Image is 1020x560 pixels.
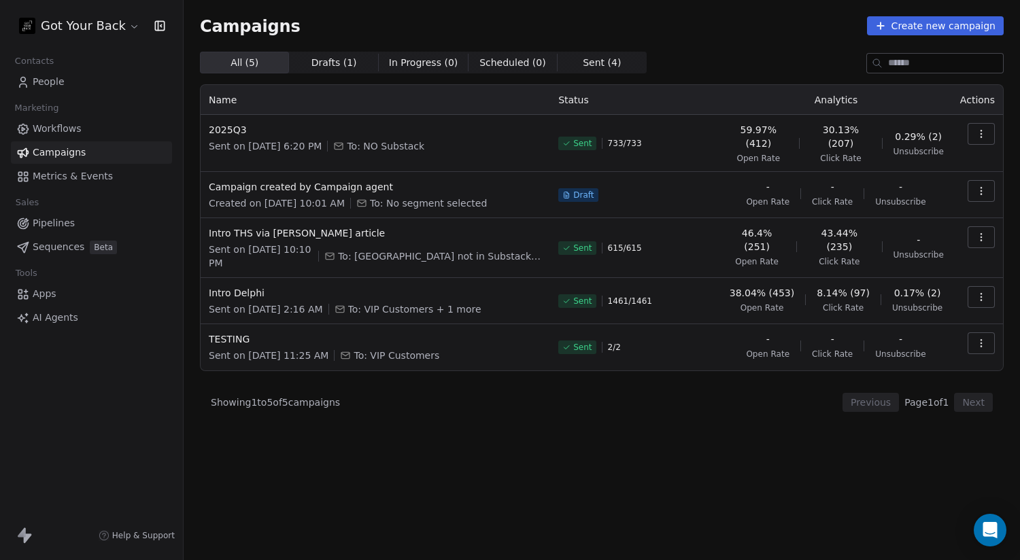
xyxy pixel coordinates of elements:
a: Pipelines [11,212,172,234]
a: People [11,71,172,93]
span: Open Rate [746,196,789,207]
span: Marketing [9,98,65,118]
span: Scheduled ( 0 ) [479,56,546,70]
span: 0.17% (2) [894,286,941,300]
span: Campaigns [33,145,86,160]
span: 59.97% (412) [728,123,788,150]
span: 38.04% (453) [730,286,794,300]
span: 2 / 2 [608,342,621,353]
th: Analytics [720,85,952,115]
span: Workflows [33,122,82,136]
span: Sent [573,138,592,149]
span: Sent on [DATE] 10:10 PM [209,243,313,270]
span: Campaigns [200,16,301,35]
span: Unsubscribe [875,349,925,360]
span: Sent on [DATE] 11:25 AM [209,349,328,362]
span: Intro THS via [PERSON_NAME] article [209,226,542,240]
span: Unsubscribe [875,196,925,207]
span: - [831,180,834,194]
a: Campaigns [11,141,172,164]
span: Click Rate [820,153,861,164]
span: Got Your Back [41,17,126,35]
span: Draft [573,190,594,200]
button: Got Your Back [16,14,143,37]
span: Sent [573,342,592,353]
span: 0.29% (2) [895,130,942,143]
span: Apps [33,287,56,301]
span: 615 / 615 [608,243,642,253]
th: Name [201,85,550,115]
th: Status [550,85,720,115]
span: Sent ( 4 ) [583,56,621,70]
span: Beta [90,241,117,254]
span: 2025Q3 [209,123,542,137]
button: Previous [843,393,899,412]
span: To: No segment selected [370,196,487,210]
span: 1461 / 1461 [608,296,652,307]
a: Metrics & Events [11,165,172,188]
span: Metrics & Events [33,169,113,183]
span: AI Agents [33,311,78,325]
span: To: NO Substack [347,139,424,153]
a: Apps [11,283,172,305]
a: Help & Support [99,530,175,541]
span: To: USA not in Substack yet [338,249,542,263]
span: Unsubscribe [892,302,942,313]
span: Sent on [DATE] 6:20 PM [209,139,322,153]
span: Unsubscribe [894,146,944,157]
a: SequencesBeta [11,236,172,258]
button: Next [954,393,993,412]
span: Campaign created by Campaign agent [209,180,542,194]
span: Sales [10,192,45,213]
span: 43.44% (235) [808,226,871,253]
span: Open Rate [746,349,789,360]
span: Sent on [DATE] 2:16 AM [209,302,323,316]
span: Click Rate [812,349,853,360]
span: To: VIP Customers + 1 more [348,302,481,316]
span: Unsubscribe [894,249,944,260]
img: GYB%20black%20bg%20square%20for%20circle%20-%201080x1080%20px.png [19,18,35,34]
span: Sent [573,296,592,307]
span: Tools [10,263,43,283]
span: 30.13% (207) [811,123,870,150]
span: 8.14% (97) [817,286,870,300]
span: TESTING [209,332,542,346]
span: Click Rate [812,196,853,207]
button: Create new campaign [867,16,1004,35]
span: - [899,180,902,194]
span: 733 / 733 [608,138,642,149]
th: Actions [952,85,1003,115]
span: - [766,332,770,346]
a: AI Agents [11,307,172,329]
span: - [917,233,920,247]
span: Open Rate [736,153,780,164]
span: Contacts [9,51,60,71]
span: Page 1 of 1 [904,396,949,409]
span: Intro Delphi [209,286,542,300]
span: In Progress ( 0 ) [389,56,458,70]
span: Click Rate [819,256,860,267]
div: Open Intercom Messenger [974,514,1006,546]
span: Showing 1 to 5 of 5 campaigns [211,396,340,409]
span: Drafts ( 1 ) [311,56,357,70]
span: Pipelines [33,216,75,230]
span: People [33,75,65,89]
span: Click Rate [823,302,864,313]
span: Help & Support [112,530,175,541]
span: - [831,332,834,346]
span: To: VIP Customers [354,349,439,362]
span: Open Rate [735,256,779,267]
span: Sent [573,243,592,253]
span: - [899,332,902,346]
span: Sequences [33,240,84,254]
span: 46.4% (251) [728,226,785,253]
span: Created on [DATE] 10:01 AM [209,196,345,210]
a: Workflows [11,118,172,140]
span: Open Rate [741,302,784,313]
span: - [766,180,770,194]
